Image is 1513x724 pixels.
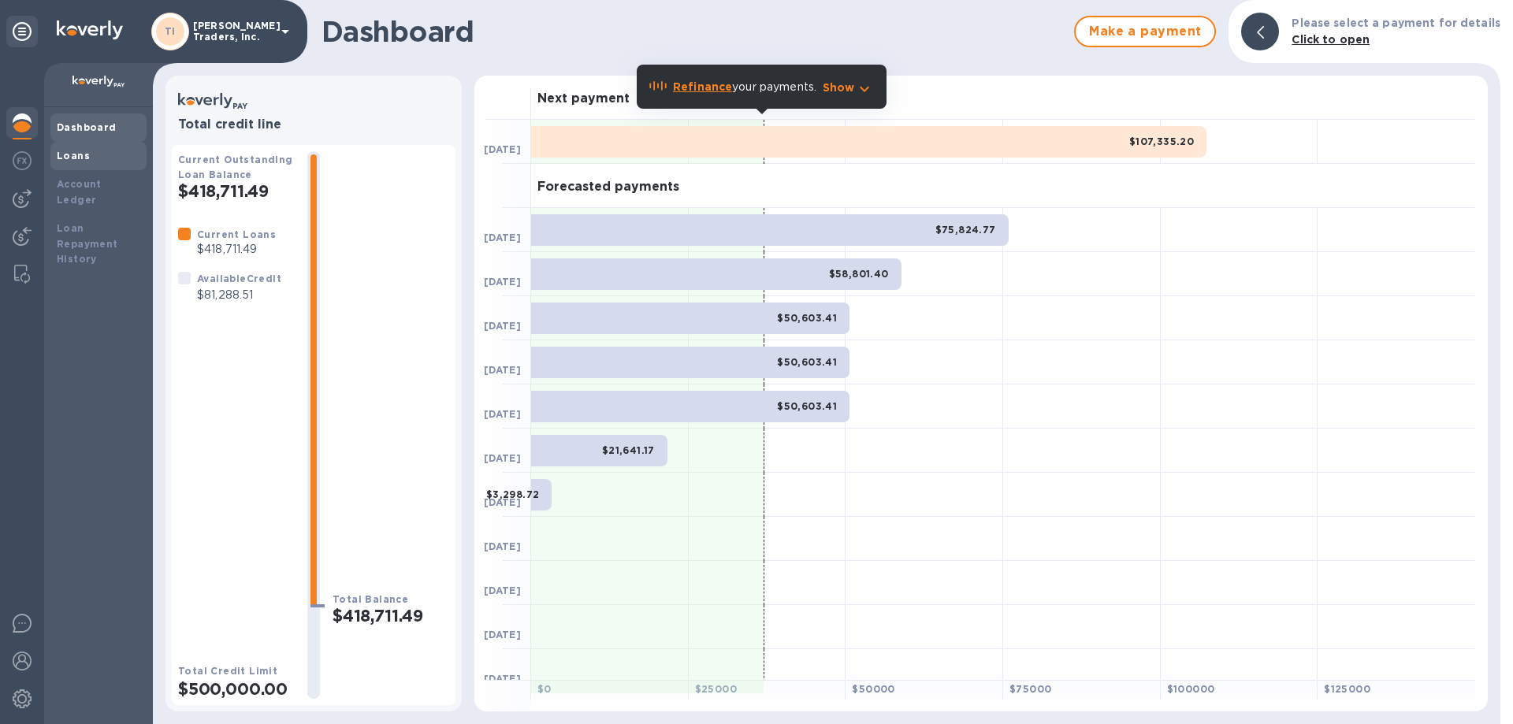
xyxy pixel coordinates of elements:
b: $50,603.41 [777,312,837,324]
b: Click to open [1292,33,1370,46]
b: $107,335.20 [1129,136,1194,147]
b: Loans [57,150,90,162]
b: Dashboard [57,121,117,133]
b: Total Credit Limit [178,665,277,677]
p: $418,711.49 [197,241,276,258]
b: Refinance [673,80,732,93]
h2: $418,711.49 [333,606,449,626]
b: $ 75000 [1009,683,1051,695]
b: [DATE] [484,673,521,685]
b: $3,298.72 [486,488,540,500]
p: Show [823,80,855,95]
h3: Forecasted payments [537,180,679,195]
b: TI [165,25,176,37]
img: Logo [57,20,123,39]
p: your payments. [673,79,816,95]
b: [DATE] [484,408,521,420]
h2: $418,711.49 [178,181,295,201]
b: Please select a payment for details [1292,17,1500,29]
b: $ 125000 [1324,683,1370,695]
b: Available Credit [197,273,281,284]
p: [PERSON_NAME] Traders, Inc. [193,20,272,43]
b: $ 100000 [1167,683,1215,695]
b: Current Outstanding Loan Balance [178,154,293,180]
b: $21,641.17 [602,444,655,456]
b: Loan Repayment History [57,222,118,265]
b: Total Balance [333,593,408,605]
span: Make a payment [1088,22,1202,41]
button: Show [823,80,874,95]
b: [DATE] [484,364,521,376]
h2: $500,000.00 [178,679,295,699]
div: Unpin categories [6,16,38,47]
iframe: Chat Widget [1434,648,1513,724]
b: Account Ledger [57,178,102,206]
b: [DATE] [484,540,521,552]
h1: Dashboard [322,15,1066,48]
button: Make a payment [1074,16,1216,47]
b: $75,824.77 [935,224,996,236]
b: [DATE] [484,232,521,243]
b: $58,801.40 [829,268,889,280]
b: [DATE] [484,629,521,640]
b: $50,603.41 [777,400,837,412]
b: $ 50000 [852,683,894,695]
b: [DATE] [484,320,521,332]
h3: Next payment [537,91,630,106]
b: [DATE] [484,143,521,155]
b: [DATE] [484,452,521,464]
b: [DATE] [484,496,521,508]
b: Current Loans [197,228,276,240]
img: Foreign exchange [13,151,32,170]
p: $81,288.51 [197,287,281,303]
b: [DATE] [484,585,521,596]
b: [DATE] [484,276,521,288]
h3: Total credit line [178,117,449,132]
b: $50,603.41 [777,356,837,368]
